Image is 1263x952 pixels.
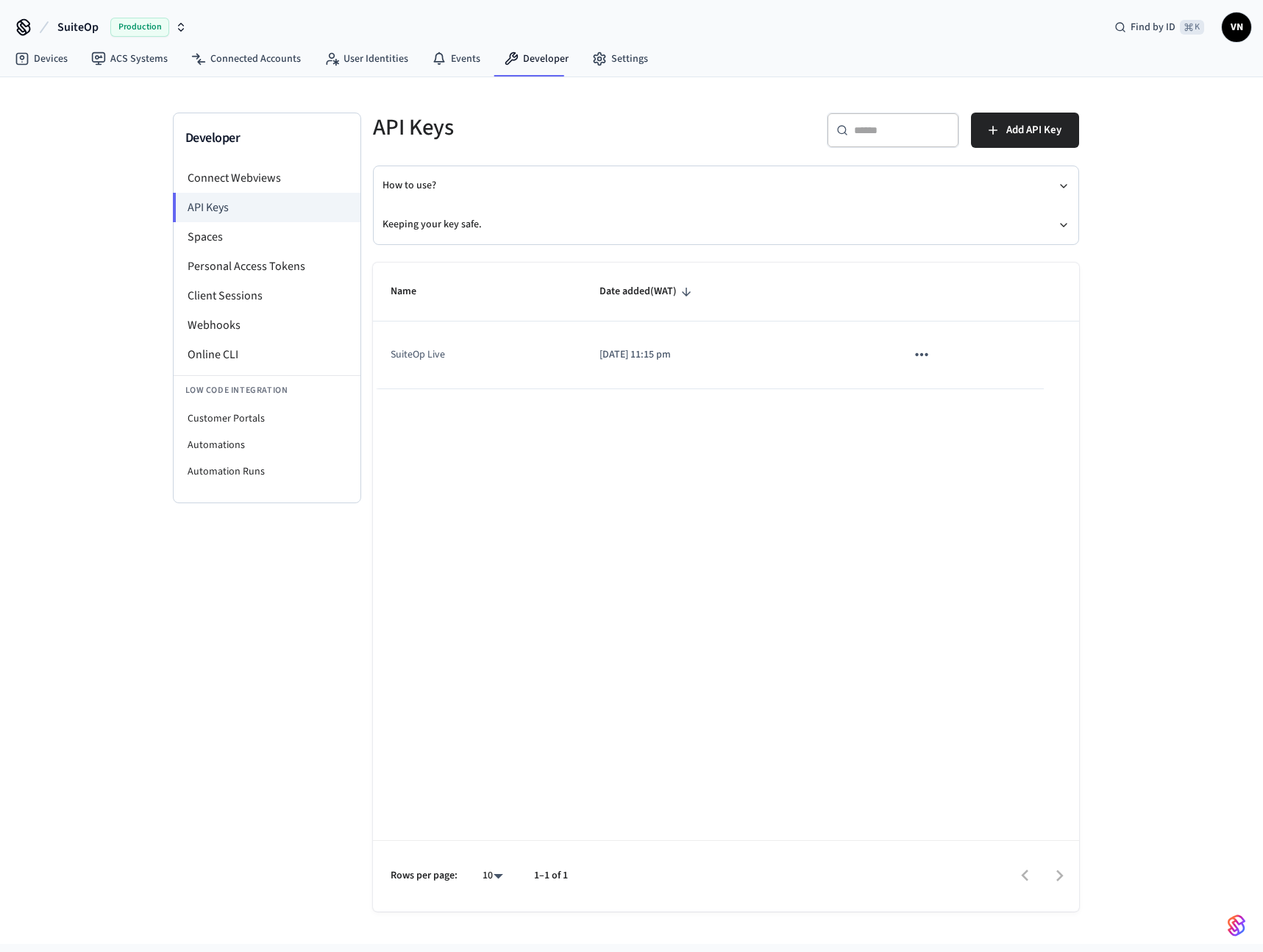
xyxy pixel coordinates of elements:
li: Connect Webviews [174,163,360,193]
table: sticky table [373,263,1079,389]
span: VN [1223,14,1250,40]
a: Events [420,46,492,72]
li: API Keys [173,193,360,222]
h5: API Keys [373,113,717,143]
img: SeamLogoGradient.69752ec5.svg [1228,914,1245,937]
li: Webhooks [174,310,360,340]
button: VN [1222,13,1251,42]
li: Online CLI [174,340,360,369]
a: User Identities [313,46,420,72]
p: [DATE] 11:15 pm [600,347,871,363]
span: Name [391,280,435,303]
li: Client Sessions [174,281,360,310]
li: Low Code Integration [174,375,360,405]
a: Developer [492,46,580,72]
span: Production [110,18,169,37]
li: Customer Portals [174,405,360,432]
span: Find by ID [1131,20,1175,35]
a: Settings [580,46,660,72]
td: SuiteOp Live [373,322,582,388]
h3: Developer [185,128,349,149]
li: Automations [174,432,360,458]
span: SuiteOp [57,18,99,36]
a: ACS Systems [79,46,179,72]
span: Add API Key [1006,121,1061,140]
p: 1–1 of 1 [534,868,568,884]
a: Connected Accounts [179,46,313,72]
li: Automation Runs [174,458,360,485]
a: Devices [3,46,79,72]
div: Find by ID⌘ K [1103,14,1216,40]
div: 10 [475,865,510,887]
li: Spaces [174,222,360,252]
span: Date added(WAT) [600,280,696,303]
p: Rows per page: [391,868,458,884]
button: How to use? [383,166,1070,205]
button: Add API Key [971,113,1079,148]
span: ⌘ K [1180,20,1204,35]
button: Keeping your key safe. [383,205,1070,244]
li: Personal Access Tokens [174,252,360,281]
